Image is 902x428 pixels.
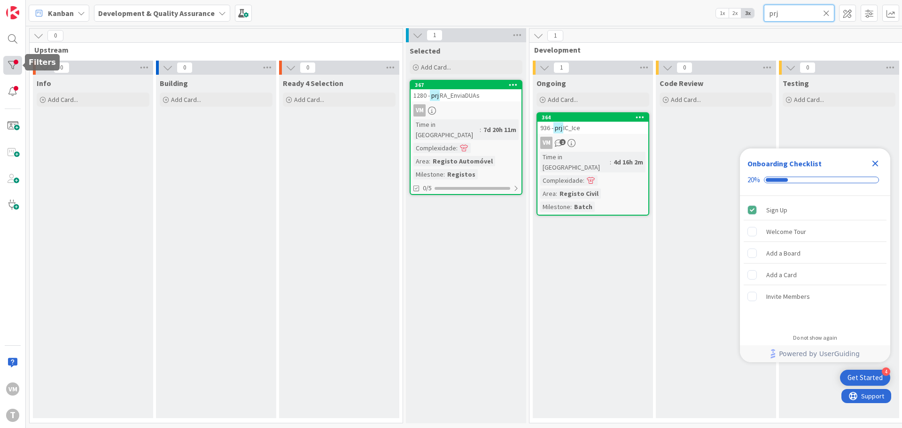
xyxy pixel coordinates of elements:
[540,202,570,212] div: Milestone
[766,226,806,237] div: Welcome Tour
[413,156,429,166] div: Area
[421,63,451,71] span: Add Card...
[160,78,188,88] span: Building
[537,113,648,134] div: 364936 -prjIC_Ice
[744,286,886,307] div: Invite Members is incomplete.
[6,6,19,19] img: Visit kanbanzone.com
[537,112,649,216] a: 364936 -prjIC_IceVMTime in [GEOGRAPHIC_DATA]:4d 16h 2mComplexidade:Area:Registo CivilMilestone:Batch
[744,221,886,242] div: Welcome Tour is incomplete.
[540,175,583,186] div: Complexidade
[553,122,563,133] mark: prj
[411,104,521,117] div: VM
[676,62,692,73] span: 0
[443,169,445,179] span: :
[445,169,478,179] div: Registos
[740,148,890,362] div: Checklist Container
[430,156,495,166] div: Registo Automóvel
[430,90,440,101] mark: prj
[744,243,886,264] div: Add a Board is incomplete.
[747,158,822,169] div: Onboarding Checklist
[610,157,611,167] span: :
[729,8,741,18] span: 2x
[410,46,440,55] span: Selected
[29,58,56,67] h5: Filters
[766,204,787,216] div: Sign Up
[540,137,552,149] div: VM
[429,156,430,166] span: :
[563,124,580,132] span: IC_Ice
[553,62,569,73] span: 1
[171,95,201,104] span: Add Card...
[540,152,610,172] div: Time in [GEOGRAPHIC_DATA]
[660,78,703,88] span: Code Review
[741,8,754,18] span: 3x
[480,125,481,135] span: :
[537,137,648,149] div: VM
[744,200,886,220] div: Sign Up is complete.
[6,409,19,422] div: T
[540,124,553,132] span: 936 -
[34,45,391,54] span: Upstream
[48,8,74,19] span: Kanban
[740,196,890,328] div: Checklist items
[764,5,834,22] input: Quick Filter...
[177,62,193,73] span: 0
[547,30,563,41] span: 1
[794,95,824,104] span: Add Card...
[413,143,456,153] div: Complexidade
[413,169,443,179] div: Milestone
[548,95,578,104] span: Add Card...
[20,1,43,13] span: Support
[411,81,521,89] div: 367
[766,291,810,302] div: Invite Members
[848,373,883,382] div: Get Started
[54,62,70,73] span: 0
[542,114,648,121] div: 364
[427,30,443,41] span: 1
[37,78,51,88] span: Info
[413,119,480,140] div: Time in [GEOGRAPHIC_DATA]
[423,183,432,193] span: 0/5
[882,367,890,376] div: 4
[6,382,19,396] div: VM
[560,139,566,145] span: 2
[747,176,883,184] div: Checklist progress: 20%
[415,82,521,88] div: 367
[537,113,648,122] div: 364
[716,8,729,18] span: 1x
[540,188,556,199] div: Area
[671,95,701,104] span: Add Card...
[413,104,426,117] div: VM
[745,345,886,362] a: Powered by UserGuiding
[556,188,557,199] span: :
[800,62,816,73] span: 0
[747,176,760,184] div: 20%
[283,78,343,88] span: Ready 4 Selection
[868,156,883,171] div: Close Checklist
[766,248,801,259] div: Add a Board
[98,8,215,18] b: Development & Quality Assurance
[766,269,797,280] div: Add a Card
[410,80,522,195] a: 3671280 -prjRA_EnviaDUAsVMTime in [GEOGRAPHIC_DATA]:7d 20h 11mComplexidade:Area:Registo Automóvel...
[300,62,316,73] span: 0
[572,202,595,212] div: Batch
[570,202,572,212] span: :
[557,188,601,199] div: Registo Civil
[47,30,63,41] span: 0
[48,95,78,104] span: Add Card...
[537,78,566,88] span: Ongoing
[411,81,521,101] div: 3671280 -prjRA_EnviaDUAs
[740,345,890,362] div: Footer
[793,334,837,342] div: Do not show again
[744,265,886,285] div: Add a Card is incomplete.
[611,157,645,167] div: 4d 16h 2m
[779,348,860,359] span: Powered by UserGuiding
[294,95,324,104] span: Add Card...
[783,78,809,88] span: Testing
[440,91,480,100] span: RA_EnviaDUAs
[456,143,458,153] span: :
[413,91,430,100] span: 1280 -
[583,175,584,186] span: :
[840,370,890,386] div: Open Get Started checklist, remaining modules: 4
[481,125,519,135] div: 7d 20h 11m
